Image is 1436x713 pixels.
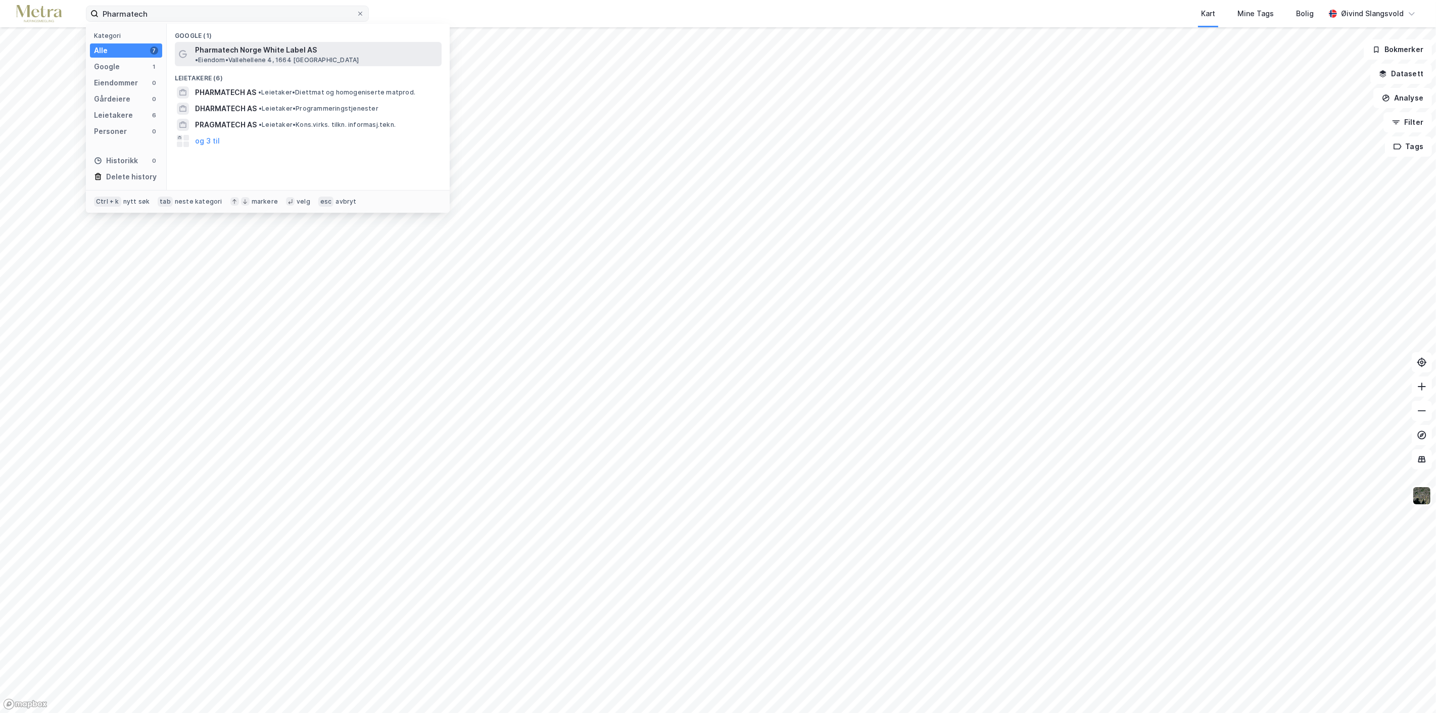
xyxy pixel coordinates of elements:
span: Eiendom • Vallehellene 4, 1664 [GEOGRAPHIC_DATA] [195,56,359,64]
div: 0 [150,157,158,165]
span: • [259,105,262,112]
button: Tags [1385,136,1432,157]
div: neste kategori [175,198,222,206]
div: Historikk [94,155,138,167]
div: 1 [150,63,158,71]
span: PHARMATECH AS [195,86,256,99]
div: velg [297,198,310,206]
span: Pharmatech Norge White Label AS [195,44,317,56]
span: • [258,88,261,96]
span: Leietaker • Kons.virks. tilkn. informasj.tekn. [259,121,396,129]
div: Google [94,61,120,73]
div: Kategori [94,32,162,39]
div: Personer [94,125,127,137]
button: Datasett [1370,64,1432,84]
span: Leietaker • Programmeringstjenester [259,105,378,113]
div: Google (1) [167,24,450,42]
div: Delete history [106,171,157,183]
div: Gårdeiere [94,93,130,105]
div: esc [318,197,334,207]
div: 6 [150,111,158,119]
span: PRAGMATECH AS [195,119,257,131]
div: 0 [150,127,158,135]
span: DHARMATECH AS [195,103,257,115]
button: Bokmerker [1364,39,1432,60]
div: 0 [150,79,158,87]
div: nytt søk [123,198,150,206]
button: Filter [1383,112,1432,132]
iframe: Chat Widget [1385,664,1436,713]
span: • [195,56,198,64]
div: markere [252,198,278,206]
div: Kart [1201,8,1215,20]
div: 7 [150,46,158,55]
div: Bolig [1296,8,1314,20]
div: Mine Tags [1237,8,1274,20]
div: Alle [94,44,108,57]
div: Leietakere [94,109,133,121]
div: avbryt [336,198,356,206]
span: • [259,121,262,128]
div: Eiendommer [94,77,138,89]
span: Leietaker • Diettmat og homogeniserte matprod. [258,88,415,97]
div: Kontrollprogram for chat [1385,664,1436,713]
div: Øivind Slangsvold [1341,8,1404,20]
div: 0 [150,95,158,103]
div: tab [158,197,173,207]
div: Ctrl + k [94,197,121,207]
a: Mapbox homepage [3,698,47,710]
button: Analyse [1373,88,1432,108]
img: 9k= [1412,486,1431,505]
div: Leietakere (6) [167,66,450,84]
button: og 3 til [195,135,220,147]
input: Søk på adresse, matrikkel, gårdeiere, leietakere eller personer [99,6,356,21]
img: metra-logo.256734c3b2bbffee19d4.png [16,5,62,23]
